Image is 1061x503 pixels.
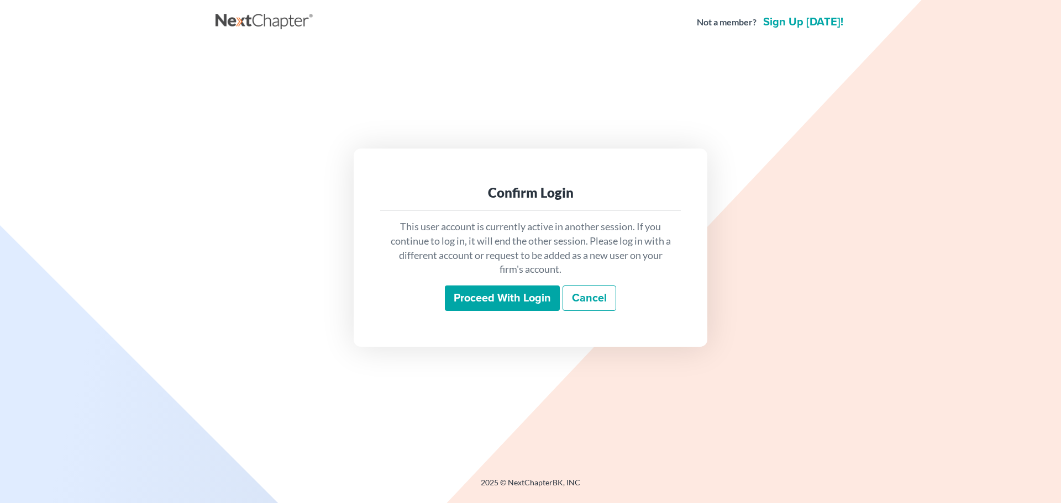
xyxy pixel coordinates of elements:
[389,184,672,202] div: Confirm Login
[445,285,560,311] input: Proceed with login
[563,285,616,311] a: Cancel
[761,17,845,28] a: Sign up [DATE]!
[216,477,845,497] div: 2025 © NextChapterBK, INC
[389,220,672,277] p: This user account is currently active in another session. If you continue to log in, it will end ...
[697,16,757,29] strong: Not a member?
